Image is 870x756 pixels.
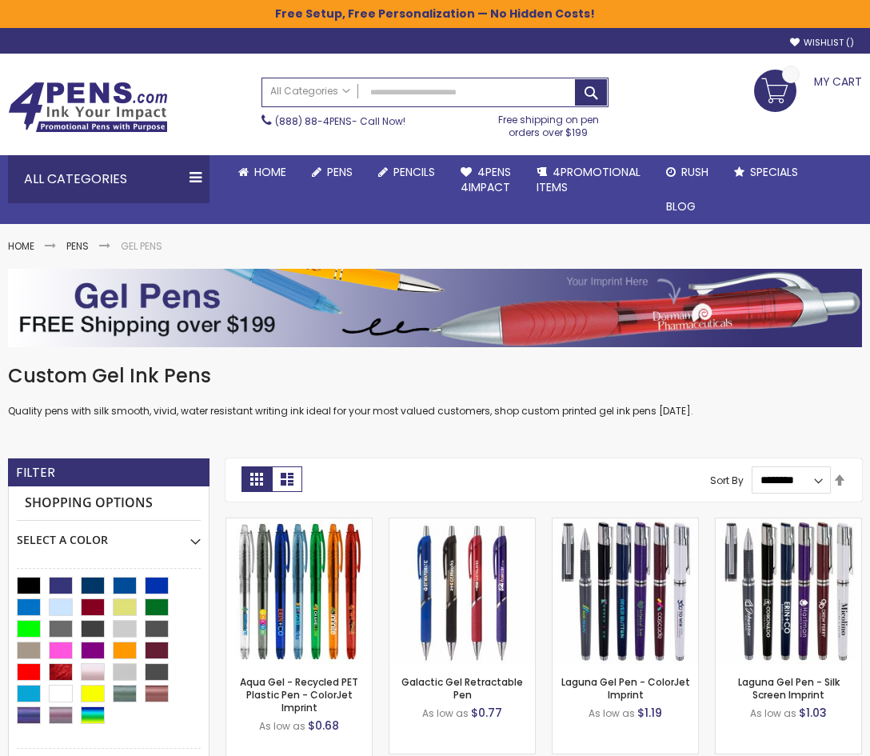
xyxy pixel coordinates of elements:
[750,706,796,720] span: As low as
[553,518,698,531] a: Laguna Gel Pen - ColorJet Imprint
[225,155,299,190] a: Home
[710,473,744,486] label: Sort By
[66,239,89,253] a: Pens
[489,107,609,139] div: Free shipping on pen orders over $199
[653,155,721,190] a: Rush
[259,719,305,733] span: As low as
[524,155,653,205] a: 4PROMOTIONALITEMS
[561,675,690,702] a: Laguna Gel Pen - ColorJet Imprint
[666,198,696,214] span: Blog
[448,155,524,205] a: 4Pens4impact
[270,85,350,98] span: All Categories
[461,164,511,195] span: 4Pens 4impact
[8,363,862,418] div: Quality pens with silk smooth, vivid, water resistant writing ink ideal for your most valued cust...
[299,155,365,190] a: Pens
[393,164,435,180] span: Pencils
[8,155,210,203] div: All Categories
[254,164,286,180] span: Home
[790,37,854,49] a: Wishlist
[240,675,358,714] a: Aqua Gel - Recycled PET Plastic Pen - ColorJet Imprint
[275,114,405,128] span: - Call Now!
[716,518,861,531] a: Laguna Gel Pen - Silk Screen Imprint
[721,155,811,190] a: Specials
[401,675,523,702] a: Galactic Gel Retractable Pen
[681,164,708,180] span: Rush
[17,521,201,548] div: Select A Color
[365,155,448,190] a: Pencils
[241,466,272,492] strong: Grid
[308,718,339,734] span: $0.68
[8,363,862,389] h1: Custom Gel Ink Pens
[422,706,469,720] span: As low as
[8,82,168,133] img: 4Pens Custom Pens and Promotional Products
[637,705,662,721] span: $1.19
[17,486,201,521] strong: Shopping Options
[389,518,535,664] img: Galactic Gel Retractable Pen
[750,164,798,180] span: Specials
[738,675,840,702] a: Laguna Gel Pen - Silk Screen Imprint
[226,518,372,531] a: Aqua Gel - Recycled PET Plastic Pen - ColorJet Imprint
[16,464,55,482] strong: Filter
[537,164,641,195] span: 4PROMOTIONAL ITEMS
[589,706,635,720] span: As low as
[389,518,535,531] a: Galactic Gel Retractable Pen
[275,114,352,128] a: (888) 88-4PENS
[8,269,862,347] img: Gel Pens
[226,518,372,664] img: Aqua Gel - Recycled PET Plastic Pen - ColorJet Imprint
[653,190,708,224] a: Blog
[799,705,827,721] span: $1.03
[8,239,34,253] a: Home
[716,518,861,664] img: Laguna Gel Pen - Silk Screen Imprint
[471,705,502,721] span: $0.77
[121,239,162,253] strong: Gel Pens
[553,518,698,664] img: Laguna Gel Pen - ColorJet Imprint
[262,78,358,105] a: All Categories
[327,164,353,180] span: Pens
